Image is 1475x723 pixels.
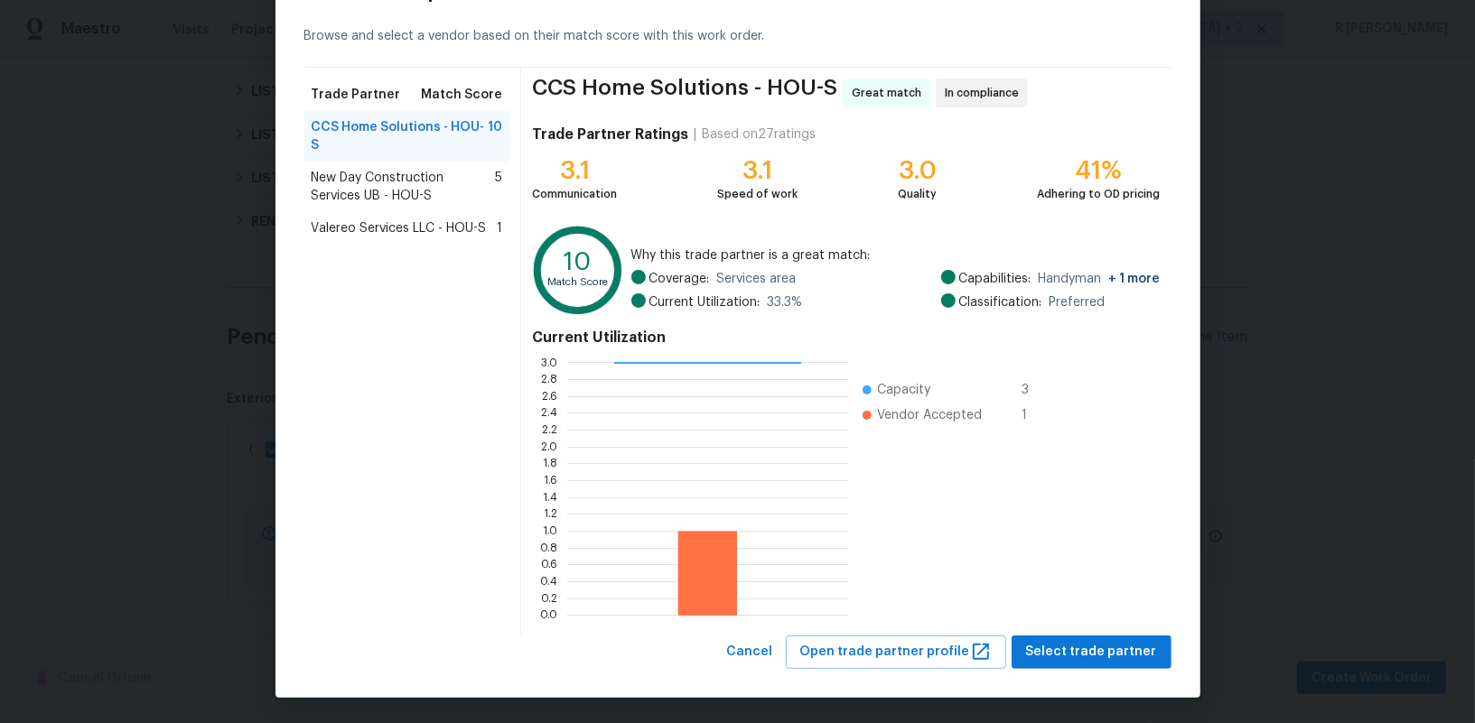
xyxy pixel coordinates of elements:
[542,408,558,419] text: 2.4
[898,162,937,180] div: 3.0
[649,293,761,311] span: Current Utilization:
[1026,641,1157,663] span: Select trade partner
[544,459,558,469] text: 1.8
[565,250,593,275] text: 10
[545,475,558,486] text: 1.6
[959,270,1032,288] span: Capabilities:
[717,162,798,180] div: 3.1
[421,86,502,104] span: Match Score
[1022,406,1050,424] span: 1
[786,635,1006,669] button: Open trade partner profile
[497,219,502,237] span: 1
[717,270,797,288] span: Services area
[543,424,558,435] text: 2.2
[702,125,816,144] div: Based on 27 ratings
[541,542,558,553] text: 0.8
[1022,381,1050,399] span: 3
[631,246,1161,264] span: Why this trade partner is a great match:
[688,125,702,144] div: |
[488,118,502,154] span: 10
[312,118,489,154] span: CCS Home Solutions - HOU-S
[877,381,930,399] span: Capacity
[548,277,609,287] text: Match Score
[727,641,773,663] span: Cancel
[720,635,780,669] button: Cancel
[532,329,1160,347] h4: Current Utilization
[945,84,1026,102] span: In compliance
[544,492,558,503] text: 1.4
[1038,185,1161,203] div: Adhering to OD pricing
[542,357,558,368] text: 3.0
[532,185,617,203] div: Communication
[543,391,558,402] text: 2.6
[541,576,558,587] text: 0.4
[542,593,558,604] text: 0.2
[532,125,688,144] h4: Trade Partner Ratings
[852,84,929,102] span: Great match
[649,270,710,288] span: Coverage:
[768,293,803,311] span: 33.3 %
[542,560,558,570] text: 0.6
[1050,293,1106,311] span: Preferred
[1109,273,1161,285] span: + 1 more
[312,219,487,237] span: Valereo Services LLC - HOU-S
[532,162,617,180] div: 3.1
[495,169,502,205] span: 5
[717,185,798,203] div: Speed of work
[304,5,1172,68] div: Browse and select a vendor based on their match score with this work order.
[544,525,558,536] text: 1.0
[959,293,1042,311] span: Classification:
[542,441,558,452] text: 2.0
[545,509,558,520] text: 1.2
[1039,270,1161,288] span: Handyman
[1038,162,1161,180] div: 41%
[312,169,496,205] span: New Day Construction Services UB - HOU-S
[898,185,937,203] div: Quality
[541,610,558,621] text: 0.0
[312,86,401,104] span: Trade Partner
[800,641,992,663] span: Open trade partner profile
[542,374,558,385] text: 2.8
[1012,635,1172,669] button: Select trade partner
[877,406,982,424] span: Vendor Accepted
[532,79,837,107] span: CCS Home Solutions - HOU-S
